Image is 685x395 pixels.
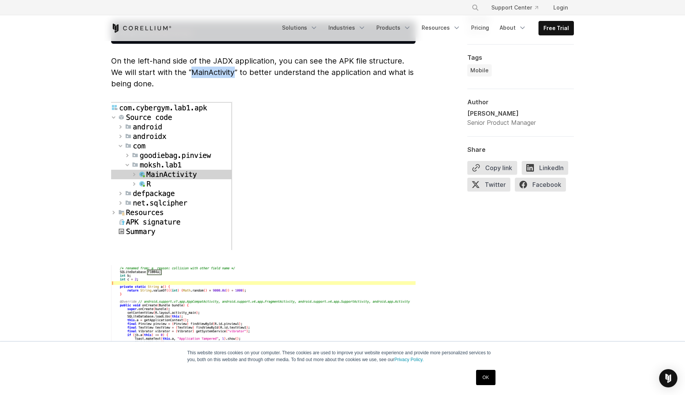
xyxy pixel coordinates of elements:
a: Privacy Policy. [394,357,424,362]
a: Support Center [485,1,544,14]
span: LinkedIn [522,161,568,175]
div: Author [467,98,574,106]
a: Corellium Home [111,24,172,33]
p: This website stores cookies on your computer. These cookies are used to improve your website expe... [187,349,498,363]
a: Twitter [467,178,515,194]
div: Tags [467,54,574,61]
a: Mobile [467,64,492,76]
div: Navigation Menu [277,21,574,35]
img: Obfuscation around the SQLite Database in the "mainactivity" tab [111,265,416,389]
span: Mobile [470,67,489,74]
span: Facebook [515,178,566,191]
a: Products [372,21,416,35]
img: Screenshot from the JADX application; showcasing the APK file structure and the “MainActivity" tab [111,102,233,250]
a: Login [547,1,574,14]
div: Share [467,146,574,153]
button: Search [468,1,482,14]
a: Industries [324,21,370,35]
span: Twitter [467,178,510,191]
a: Resources [417,21,465,35]
a: Free Trial [539,21,573,35]
button: Copy link [467,161,517,175]
a: Solutions [277,21,322,35]
div: [PERSON_NAME] [467,109,536,118]
div: Senior Product Manager [467,118,536,127]
a: OK [476,370,495,385]
a: Facebook [515,178,570,194]
div: Navigation Menu [462,1,574,14]
div: Open Intercom Messenger [659,369,677,387]
a: LinkedIn [522,161,573,178]
span: On the left-hand side of the JADX application, you can see the APK file structure. We will start ... [111,56,414,88]
a: Pricing [467,21,494,35]
a: About [495,21,531,35]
